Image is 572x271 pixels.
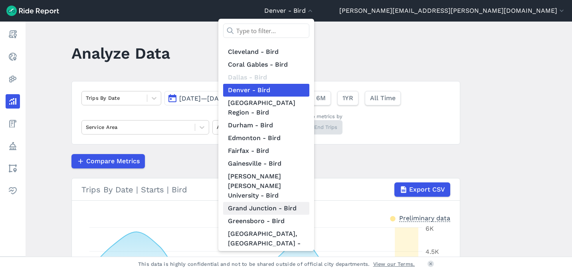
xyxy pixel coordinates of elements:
a: Cleveland - Bird [223,45,309,58]
a: Greensboro - Bird [223,215,309,227]
input: Type to filter... [223,24,309,38]
a: Denver - Bird [223,84,309,97]
a: Coral Gables - Bird [223,58,309,71]
a: [GEOGRAPHIC_DATA], [GEOGRAPHIC_DATA] - Bird [223,227,309,259]
div: Dallas - Bird [223,71,309,84]
a: Edmonton - Bird [223,132,309,144]
a: Grand Junction - Bird [223,202,309,215]
a: [GEOGRAPHIC_DATA] Region - Bird [223,97,309,119]
a: Durham - Bird [223,119,309,132]
a: Gainesville - Bird [223,157,309,170]
a: [PERSON_NAME] [PERSON_NAME] University - Bird [223,170,309,202]
a: Fairfax - Bird [223,144,309,157]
